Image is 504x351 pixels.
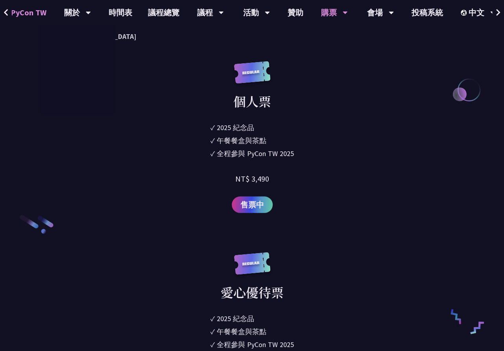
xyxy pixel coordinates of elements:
span: PyCon TW [11,7,46,18]
img: Locale Icon [461,10,469,16]
li: ✓ [210,148,294,159]
div: 個人票 [233,92,271,110]
li: ✓ [210,339,294,350]
div: 2025 紀念品 [217,122,254,133]
div: 全程參與 PyCon TW 2025 [217,339,294,350]
div: NT$ 3,490 [235,173,269,185]
div: 全程參與 PyCon TW 2025 [217,148,294,159]
li: ✓ [210,122,294,133]
img: regular.8f272d9.svg [233,252,272,283]
li: ✓ [210,313,294,324]
div: 午餐餐盒與茶點 [217,135,266,146]
img: regular.8f272d9.svg [233,61,272,92]
div: 2025 紀念品 [217,313,254,324]
a: 售票中 [232,197,273,213]
li: ✓ [210,135,294,146]
span: 售票中 [240,199,264,211]
div: 愛心優待票 [221,283,284,301]
li: ✓ [210,326,294,337]
a: PyCon [GEOGRAPHIC_DATA] [40,27,115,46]
div: 午餐餐盒與茶點 [217,326,266,337]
